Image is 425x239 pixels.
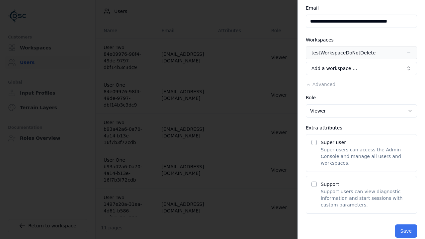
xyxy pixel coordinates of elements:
[306,37,334,42] label: Workspaces
[306,5,319,11] label: Email
[312,82,335,87] span: Advanced
[311,65,357,72] span: Add a workspace …
[306,125,417,130] div: Extra attributes
[321,140,346,145] label: Super user
[321,188,411,208] p: Support users can view diagnostic information and start sessions with custom parameters.
[321,182,339,187] label: Support
[395,224,417,238] button: Save
[306,95,316,100] label: Role
[321,146,411,166] p: Super users can access the Admin Console and manage all users and workspaces.
[306,81,335,88] button: Advanced
[311,49,376,56] div: testWorkspaceDoNotDelete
